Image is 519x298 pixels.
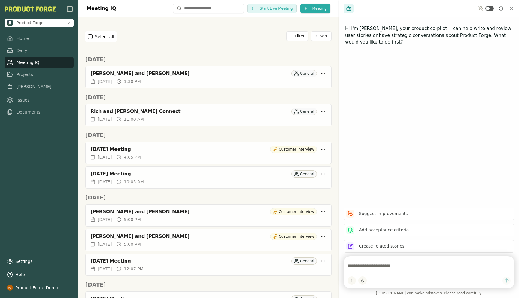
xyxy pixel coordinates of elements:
h2: [DATE] [85,55,332,64]
button: Open organization switcher [5,19,74,27]
span: 1:30 PM [124,78,141,84]
span: [PERSON_NAME] can make mistakes. Please read carefully. [344,291,514,296]
span: [DATE] [98,179,112,185]
button: More options [319,233,326,240]
a: [DATE] MeetingCustomer Interview[DATE]4:05 PM [85,142,332,164]
a: Home [5,33,74,44]
img: sidebar [66,5,74,13]
div: Customer Interview [270,146,317,153]
span: 5:00 PM [124,241,141,247]
a: Projects [5,69,74,80]
button: PF-Logo [5,6,56,12]
button: Suggest improvements [344,208,514,220]
h2: [DATE] [85,193,332,202]
p: Suggest improvements [359,211,408,217]
div: [DATE] Meeting [90,171,289,177]
a: Issues [5,95,74,105]
button: More options [319,170,326,178]
button: More options [319,208,326,215]
img: profile [7,285,13,291]
button: Reset conversation [497,5,505,12]
span: [DATE] [98,78,112,84]
span: Product Forge [17,20,44,26]
button: More options [319,146,326,153]
div: General [291,257,317,265]
button: More options [319,108,326,115]
div: General [291,170,317,178]
span: 12:07 PM [124,266,143,272]
button: More options [319,257,326,265]
button: Filter [286,31,308,41]
div: Rich and [PERSON_NAME] Connect [90,108,289,114]
span: Meeting [312,6,327,11]
p: Create related stories [359,243,405,249]
a: Documents [5,107,74,117]
button: Sort [311,31,332,41]
button: Create related stories [344,240,514,253]
button: Meeting [300,4,330,13]
a: Settings [5,256,74,267]
a: [PERSON_NAME] and [PERSON_NAME]Customer Interview[DATE]5:00 PM [85,204,332,227]
a: [PERSON_NAME] and [PERSON_NAME]General[DATE]1:30 PM [85,66,332,88]
span: [DATE] [98,217,112,223]
span: 10:05 AM [124,179,144,185]
button: Close chat [508,5,514,11]
h1: Meeting IQ [86,5,116,12]
span: [DATE] [98,266,112,272]
button: More options [319,70,326,77]
span: [DATE] [98,154,112,160]
div: [PERSON_NAME] and [PERSON_NAME] [90,209,268,215]
div: Customer Interview [270,233,317,240]
button: Send message [502,277,511,285]
img: Product Forge [7,20,13,26]
a: [DATE] MeetingGeneral[DATE]10:05 AM [85,166,332,189]
button: Add acceptance criteria [344,224,514,236]
div: [PERSON_NAME] and [PERSON_NAME] [90,71,289,77]
h2: [DATE] [85,131,332,139]
p: Add acceptance criteria [359,227,409,233]
div: [DATE] Meeting [90,146,268,152]
img: Product Forge [5,6,56,12]
a: Meeting IQ [5,57,74,68]
div: [DATE] Meeting [90,258,289,264]
p: Hi I'm [PERSON_NAME], your product co-pilot! I can help write and review user stories or have str... [345,25,513,46]
span: [DATE] [98,116,112,122]
h2: [DATE] [85,281,332,289]
button: Start Live Meeting [247,4,297,13]
div: [PERSON_NAME] and [PERSON_NAME] [90,233,268,239]
div: General [291,70,317,77]
a: [PERSON_NAME] [5,81,74,92]
h2: [DATE] [85,93,332,102]
a: Daily [5,45,74,56]
button: Add content to chat [348,276,356,285]
label: Select all [95,34,114,40]
div: General [291,108,317,115]
span: Start Live Meeting [260,6,293,11]
button: Product Forge Demo [5,282,74,293]
button: Start dictation [358,276,367,285]
div: Customer Interview [270,208,317,215]
span: 11:00 AM [124,116,144,122]
span: 5:00 PM [124,217,141,223]
a: [DATE] MeetingGeneral[DATE]12:07 PM [85,254,332,276]
a: Rich and [PERSON_NAME] ConnectGeneral[DATE]11:00 AM [85,104,332,126]
span: 4:05 PM [124,154,141,160]
button: Help [5,269,74,280]
span: [DATE] [98,241,112,247]
a: [PERSON_NAME] and [PERSON_NAME]Customer Interview[DATE]5:00 PM [85,229,332,251]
